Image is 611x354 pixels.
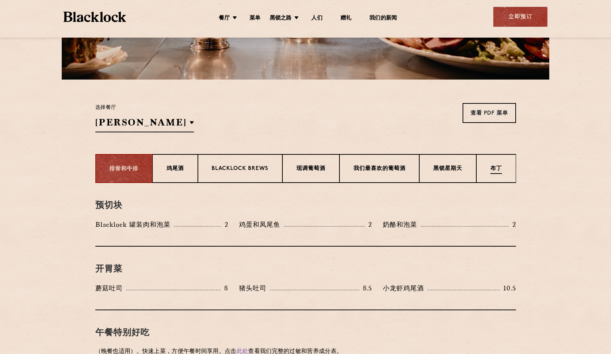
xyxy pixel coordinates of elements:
[354,166,406,171] font: 我们最喜欢的葡萄酒
[471,111,508,116] font: 查看 PDF 菜单
[250,16,260,21] font: 菜单
[95,285,123,291] font: 蘑菇吐司
[109,166,138,172] font: 排骨和牛排
[369,15,397,23] a: 我们的新闻
[225,221,228,228] font: 2
[95,329,149,337] font: 午餐特别好吃
[166,166,184,171] font: 鸡尾酒
[311,16,322,21] font: 人们
[219,16,230,21] font: 餐厅
[363,285,372,291] font: 8.5
[433,166,462,171] font: 黑锁星期天
[239,221,280,228] font: 鸡蛋和凤尾鱼
[64,12,126,22] img: BL_Textured_Logo-footer-cropped.svg
[95,265,122,274] font: 开胃菜
[224,285,228,291] font: 8
[341,15,351,23] a: 赠礼
[463,103,516,123] a: 查看 PDF 菜单
[383,221,417,228] font: 奶酪和泡菜
[95,221,170,228] font: Blacklock 罐装肉和泡菜
[503,285,516,291] font: 10.5
[512,221,516,228] font: 2
[368,221,372,228] font: 2
[239,285,266,291] font: 猪头吐司
[341,16,351,21] font: 赠礼
[270,16,292,21] font: 黑锁之路
[311,15,322,23] a: 人们
[219,15,230,23] a: 餐厅
[383,285,424,291] font: 小龙虾鸡尾酒
[95,201,122,210] font: 预切块
[508,14,532,20] font: 立即预订
[95,105,117,110] font: 选择餐厅
[95,118,187,127] font: [PERSON_NAME]
[270,15,292,23] a: 黑锁之路
[250,15,260,23] a: 菜单
[369,16,397,21] font: 我们的新闻
[490,166,502,171] font: 布丁
[296,166,325,171] font: 现调葡萄酒
[212,166,268,171] font: Blacklock Brews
